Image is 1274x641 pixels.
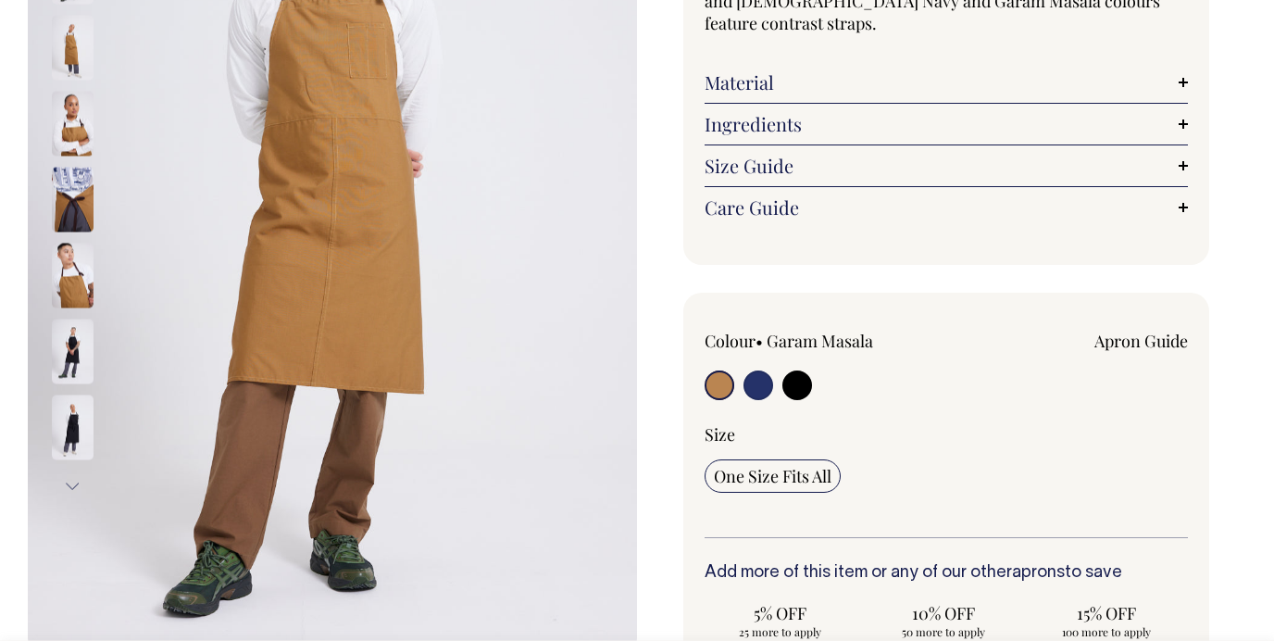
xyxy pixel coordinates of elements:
[52,395,94,459] img: black
[877,602,1010,624] span: 10% OFF
[705,564,1188,583] h6: Add more of this item or any of our other to save
[714,602,847,624] span: 5% OFF
[714,465,831,487] span: One Size Fits All
[52,167,94,232] img: garam-masala
[52,319,94,383] img: black
[705,196,1188,219] a: Care Guide
[1012,565,1065,581] a: aprons
[58,465,86,507] button: Next
[877,624,1010,639] span: 50 more to apply
[705,71,1188,94] a: Material
[52,15,94,80] img: garam-masala
[767,330,873,352] label: Garam Masala
[705,155,1188,177] a: Size Guide
[705,330,898,352] div: Colour
[52,243,94,308] img: garam-masala
[1040,602,1173,624] span: 15% OFF
[52,91,94,156] img: garam-masala
[714,624,847,639] span: 25 more to apply
[756,330,763,352] span: •
[705,459,841,493] input: One Size Fits All
[1094,330,1188,352] a: Apron Guide
[1040,624,1173,639] span: 100 more to apply
[705,113,1188,135] a: Ingredients
[705,423,1188,446] div: Size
